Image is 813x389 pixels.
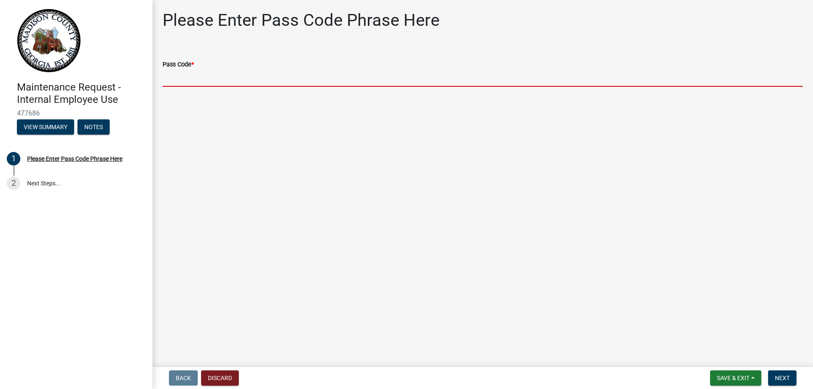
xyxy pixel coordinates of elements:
button: Save & Exit [710,370,761,386]
button: View Summary [17,119,74,135]
button: Notes [77,119,110,135]
h1: Please Enter Pass Code Phrase Here [163,10,440,30]
div: 2 [7,177,20,190]
span: 477686 [17,109,135,117]
label: Pass Code [163,62,194,68]
button: Next [768,370,796,386]
img: Madison County, Georgia [17,9,81,72]
h4: Maintenance Request - Internal Employee Use [17,81,146,106]
span: Save & Exit [717,375,749,381]
button: Back [169,370,198,386]
span: Next [775,375,790,381]
div: 1 [7,152,20,166]
span: Back [176,375,191,381]
div: Please Enter Pass Code Phrase Here [27,156,122,162]
wm-modal-confirm: Notes [77,124,110,131]
button: Discard [201,370,239,386]
wm-modal-confirm: Summary [17,124,74,131]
